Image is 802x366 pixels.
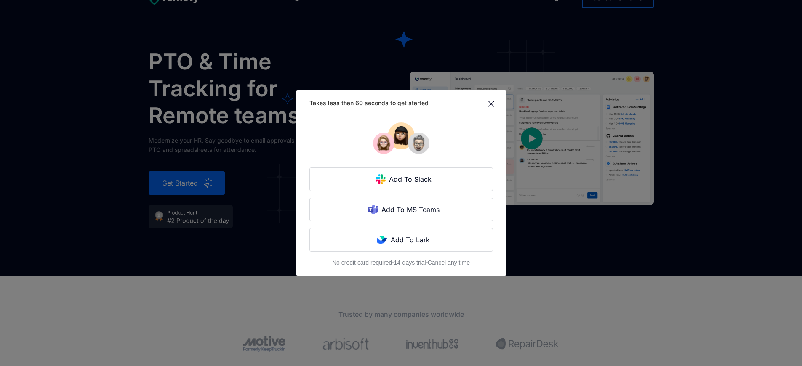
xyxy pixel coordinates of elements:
a: Add To Slack [309,167,493,191]
a: Add To Lark [309,228,493,252]
div: Add To Lark [387,235,435,245]
div: No credit card required 14-days trial Cancel any time [332,258,470,267]
strong: ⋅ [426,259,428,266]
div: Add To Slack [386,174,437,184]
iframe: PLUG_LAUNCHER_SDK [773,337,794,358]
strong: ⋅ [392,259,394,266]
a: Add To MS Teams [309,198,493,221]
div: Add To MS Teams [378,204,445,215]
div: Takes less than 60 seconds to get started [309,99,486,109]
